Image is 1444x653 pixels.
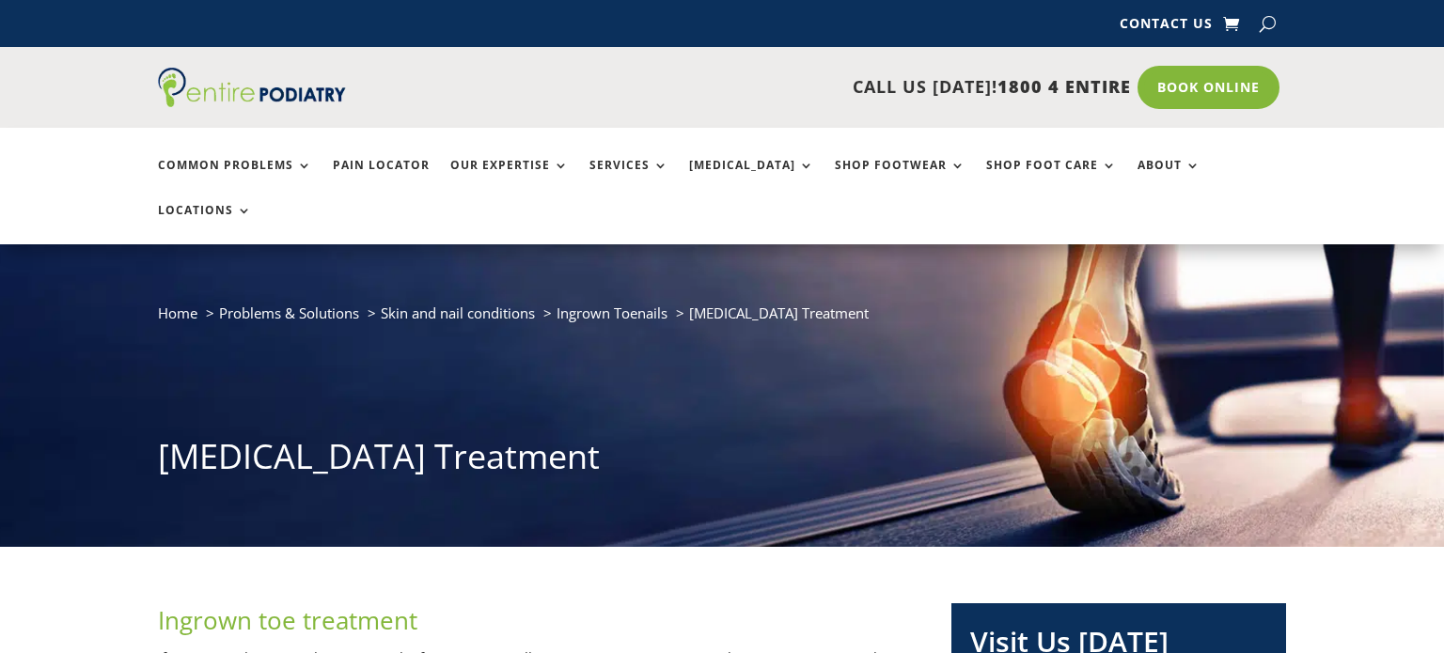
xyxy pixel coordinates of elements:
[1120,17,1213,38] a: Contact Us
[381,303,535,322] a: Skin and nail conditions
[689,159,814,199] a: [MEDICAL_DATA]
[158,92,346,111] a: Entire Podiatry
[158,301,1286,339] nav: breadcrumb
[689,303,869,322] span: [MEDICAL_DATA] Treatment
[997,75,1131,98] span: 1800 4 ENTIRE
[333,159,430,199] a: Pain Locator
[158,68,346,107] img: logo (1)
[158,303,197,322] a: Home
[158,159,312,199] a: Common Problems
[589,159,668,199] a: Services
[450,159,569,199] a: Our Expertise
[158,433,1286,490] h1: [MEDICAL_DATA] Treatment
[418,75,1131,100] p: CALL US [DATE]!
[835,159,965,199] a: Shop Footwear
[158,603,417,637] span: Ingrown toe treatment
[1138,159,1201,199] a: About
[219,303,359,322] a: Problems & Solutions
[986,159,1117,199] a: Shop Foot Care
[557,303,667,322] a: Ingrown Toenails
[158,204,252,244] a: Locations
[1138,66,1279,109] a: Book Online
